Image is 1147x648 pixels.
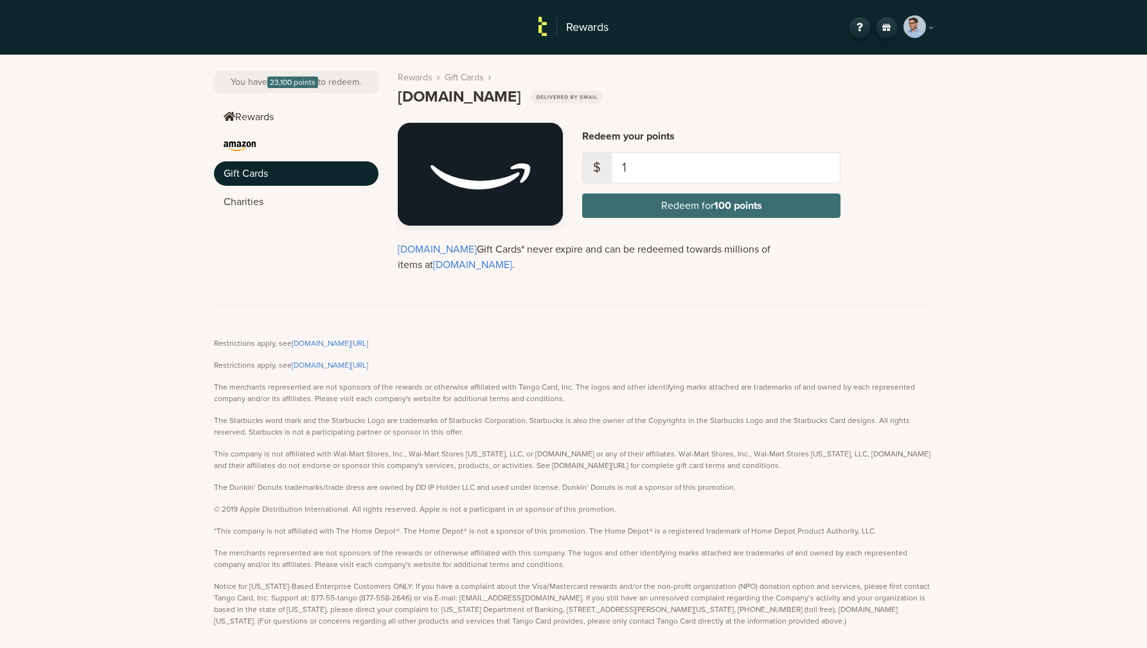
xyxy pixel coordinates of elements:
div: You have to redeem. [214,71,378,93]
p: Notice for [US_STATE]-Based Enterprise Customers ONLY: If you have a complaint about the Visa/Mas... [214,580,934,627]
p: *This company is not affiliated with The Home Depot®. The Home Depot® is not a sponsor of this pr... [214,525,934,537]
img: 6a63cd37-dcef-411a-be33-8f9ef27b27dd.png [538,17,547,36]
a: Rewards [398,71,432,84]
h2: Rewards [556,17,609,38]
a: Charities [214,190,378,214]
a: [DOMAIN_NAME][URL] [292,361,368,370]
h4: Redeem your points [582,130,840,143]
p: Restrictions apply, see [214,337,934,349]
p: This company is not affiliated with Wal-Mart Stores, Inc., Wal-Mart Stores [US_STATE], LLC, or [D... [214,448,934,471]
a: [DOMAIN_NAME][URL] [292,339,368,348]
a: Rewards [214,105,378,129]
a: [DOMAIN_NAME] [398,243,477,256]
strong: 100 points [714,199,762,212]
p: The merchants represented are not sponsors of the rewards or otherwise affiliated with Tango Card... [214,381,934,404]
p: © 2019 Apple Distribution International. All rights reserved. Apple is not a participant in or sp... [214,503,934,515]
p: The Dunkin’ Donuts trademarks/trade dress are owned by DD IP Holder LLC and used under license. D... [214,482,934,493]
h1: [DOMAIN_NAME] [398,88,603,107]
a: Gift Cards [445,71,484,84]
a: [DOMAIN_NAME] [433,258,512,271]
button: Redeem for100 points [582,194,840,218]
p: Restrictions apply, see [214,359,934,371]
span: 23,100 points [267,76,318,88]
a: Gift Cards [214,161,378,186]
p: The merchants represented are not sponsors of the rewards or otherwise affiliated with this compa... [214,547,934,570]
span: $ [582,152,612,183]
a: Rewards [510,15,638,40]
p: The Starbucks word mark and the Starbucks Logo are trademarks of Starbucks Corporation. Starbucks... [214,415,934,438]
img: egiftcard-badge.75f7f56c.svg [531,91,603,104]
span: Help [30,9,56,21]
p: Gift Cards* never expire and can be redeemed towards millions of items at . [398,242,795,273]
